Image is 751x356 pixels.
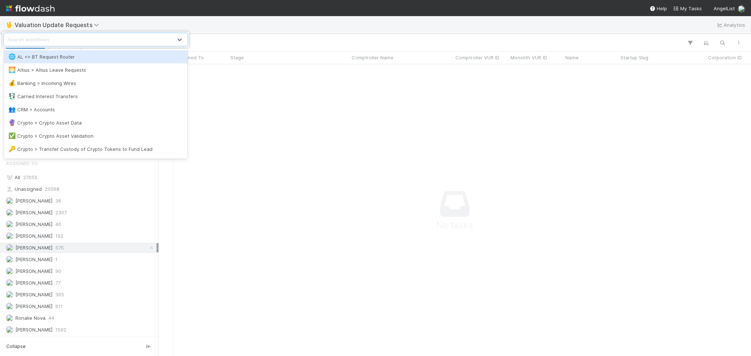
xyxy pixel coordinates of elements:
[8,132,183,140] div: Crypto > Crypto Asset Validation
[8,119,16,126] span: 🔮
[8,79,183,87] div: Banking > Incoming Wires
[8,106,183,113] div: CRM > Accounts
[8,66,183,74] div: Altius > Altius Leave Requests
[8,53,183,60] div: AL <> BT Request Router
[8,67,16,73] span: 🌅
[8,53,16,60] span: 🌐
[8,119,183,126] div: Crypto > Crypto Asset Data
[8,80,16,86] span: 💰
[8,146,16,152] span: 🔑
[8,93,183,100] div: Carried Interest Transfers
[8,93,16,99] span: 💱
[8,133,16,139] span: ✅
[8,145,183,153] div: Crypto > Transfer Custody of Crypto Tokens to Fund Lead
[8,36,50,43] div: Search workflows
[8,106,16,112] span: 👥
